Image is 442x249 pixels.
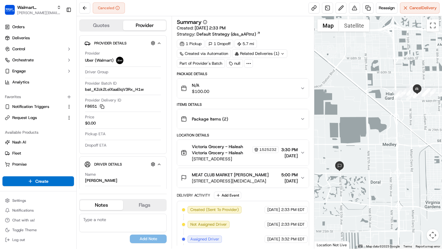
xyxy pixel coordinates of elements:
span: Nash AI [12,140,26,145]
span: $100.00 [192,88,209,94]
button: Quotes [80,21,123,30]
div: 1 [406,93,414,101]
span: Reassign [379,5,395,11]
span: Dropoff ETA [85,143,107,148]
span: Created (Sent To Provider) [190,207,239,213]
div: Canceled [93,2,125,13]
span: Driver Details [94,162,122,167]
span: [DATE] [281,178,298,184]
button: Provider [123,21,166,30]
span: [DATE] [267,222,280,227]
div: We're available if you need us! [28,65,84,70]
div: null [226,59,243,68]
img: Nash [6,6,18,18]
div: 27 [422,88,430,96]
span: bat_KZck2LelXaaElqV3Rx_H1w [85,87,144,92]
button: Chat with us! [2,216,74,224]
div: Available Products [2,128,74,137]
span: 3:32 PM EDT [281,236,305,242]
span: Fleet [12,151,21,156]
button: Request Logs [2,113,74,123]
a: 📗Knowledge Base [4,135,49,146]
span: Provider Batch ID [85,81,117,86]
span: N/A [192,82,209,88]
div: Location Details [177,133,309,138]
span: [STREET_ADDRESS][MEDICAL_DATA] [192,178,269,184]
a: Notification Triggers [5,104,64,109]
span: Not Assigned Driver [190,222,227,227]
div: 12 [394,90,402,98]
span: Analytics [12,79,29,85]
span: 5:00 PM [281,172,298,178]
div: Delivery Activity [177,193,210,198]
img: 1736555255976-a54dd68f-1ca7-489b-9aae-adbdc363a1c4 [6,59,17,70]
span: [STREET_ADDRESS] [192,156,278,162]
button: MEAT CLUB MARKET [PERSON_NAME][STREET_ADDRESS][MEDICAL_DATA]5:00 PM[DATE] [177,168,308,188]
img: uber-new-logo.jpeg [116,57,123,64]
img: 8571987876998_91fb9ceb93ad5c398215_72.jpg [13,59,24,70]
h3: Summary [177,19,202,25]
span: Notifications [12,208,34,213]
a: Default Strategy (dss_aAFtnz) [196,31,261,37]
span: Created: [177,25,226,31]
a: Created via Automation [177,49,231,58]
a: Request Logs [5,115,64,121]
button: Promise [2,159,74,169]
span: • [67,95,69,100]
div: Related Deliveries (1) [232,49,287,58]
span: Toggle Theme [12,228,37,232]
span: Pickup ETA [85,131,106,137]
button: Create [2,176,74,186]
span: [DATE] 2:33 PM [195,25,226,31]
button: Reassign [376,2,397,13]
a: Open this area in Google Maps (opens a new window) [316,241,336,249]
div: Strategy: [177,31,261,37]
button: Provider Details [84,38,161,48]
button: Victoria Grocery - Hialeah Victoria Grocery - Hialeah1525232[STREET_ADDRESS]3:30 PM[DATE] [177,140,308,166]
div: 23 [411,89,419,97]
button: [PERSON_NAME][EMAIL_ADDRESS][DOMAIN_NAME] [17,10,61,15]
button: Orchestrate [2,55,74,65]
button: Walmart LocalFindsWalmart LocalFinds[PERSON_NAME][EMAIL_ADDRESS][DOMAIN_NAME] [2,2,64,17]
span: Walmart LocalFinds [17,4,54,10]
span: Victoria Grocery - Hialeah Victoria Grocery - Hialeah [192,144,251,156]
button: Keyboard shortcuts [358,245,363,247]
span: [DATE] [281,153,298,159]
span: 2:33 PM EDT [281,222,305,227]
a: Nash AI [5,140,72,145]
span: API Documentation [58,137,99,143]
span: Promise [12,162,27,167]
span: [DATE] [267,207,280,213]
button: Package Items (2) [177,109,308,129]
span: Settings [12,198,26,203]
div: 1 Pickup [177,40,204,48]
span: [DATE] [54,112,67,117]
button: Notifications [2,206,74,215]
div: Items Details [177,102,309,107]
span: Name [85,172,96,177]
span: Pickup Phone Number [85,189,126,194]
a: Orders [2,22,74,32]
a: Promise [5,162,72,167]
p: Welcome 👋 [6,25,112,34]
img: Walmart LocalFinds [5,5,15,15]
button: Flags [123,200,166,210]
button: Add Event [214,192,241,199]
span: Price [85,114,94,120]
span: Orders [12,24,25,30]
div: 21 [406,88,414,96]
span: Request Logs [12,115,37,121]
button: Toggle fullscreen view [427,19,439,32]
span: Uber (Walmart) [85,58,114,63]
span: MEAT CLUB MARKET [PERSON_NAME] [192,172,269,178]
button: Notes [80,200,123,210]
div: Past conversations [6,80,41,85]
div: 1 Dropoff [206,40,233,48]
input: Got a question? Start typing here... [16,40,110,46]
button: Engage [2,66,74,76]
button: Driver Details [84,159,161,169]
span: Assigned Driver [190,236,219,242]
img: Wisdom Oko [6,89,16,101]
div: 25 [428,89,436,97]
